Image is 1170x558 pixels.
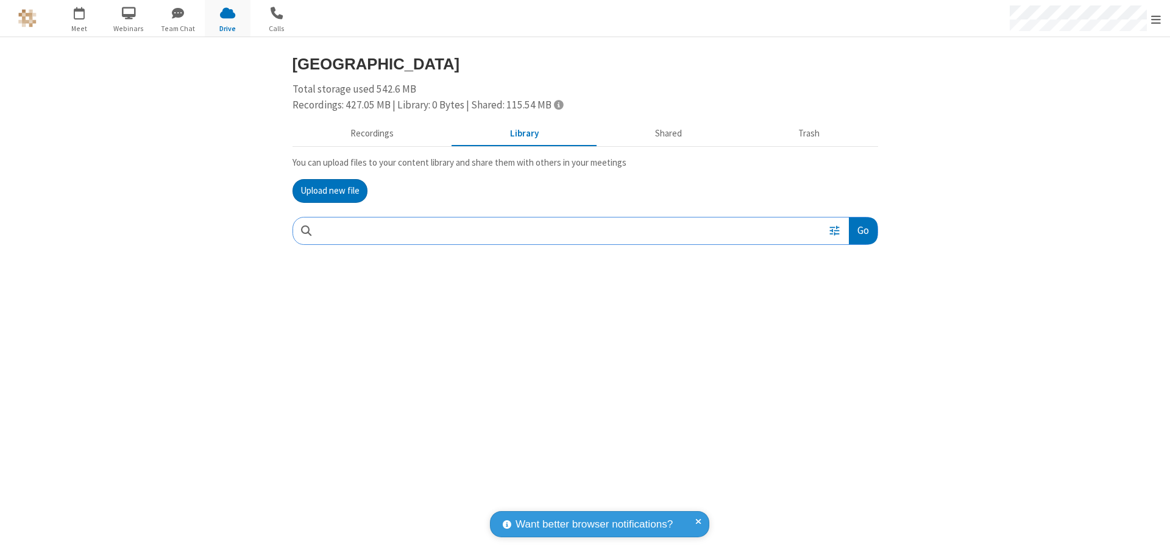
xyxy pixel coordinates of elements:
[1140,526,1161,549] iframe: Chat
[57,23,102,34] span: Meet
[292,97,878,113] div: Recordings: 427.05 MB | Library: 0 Bytes | Shared: 115.54 MB
[155,23,201,34] span: Team Chat
[849,217,877,245] button: Go
[254,23,300,34] span: Calls
[292,122,452,146] button: Recorded meetings
[292,179,367,203] button: Upload new file
[106,23,152,34] span: Webinars
[292,55,878,72] h3: [GEOGRAPHIC_DATA]
[554,99,563,110] span: Totals displayed include files that have been moved to the trash.
[597,122,740,146] button: Shared during meetings
[18,9,37,27] img: QA Selenium DO NOT DELETE OR CHANGE
[516,517,673,532] span: Want better browser notifications?
[292,82,878,113] div: Total storage used 542.6 MB
[452,122,597,146] button: Content library
[740,122,878,146] button: Trash
[205,23,250,34] span: Drive
[292,156,878,170] p: You can upload files to your content library and share them with others in your meetings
